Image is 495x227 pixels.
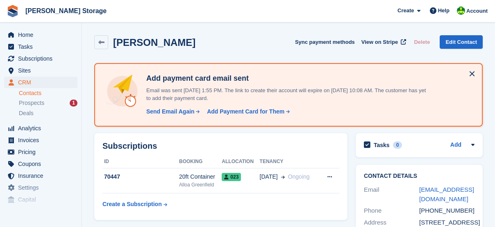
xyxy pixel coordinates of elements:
span: Create [397,7,414,15]
th: Allocation [222,155,259,168]
a: Deals [19,109,77,118]
th: ID [102,155,179,168]
h2: Tasks [374,141,390,149]
div: Phone [364,206,419,216]
button: Sync payment methods [295,35,355,49]
div: Alloa Greenfield [179,181,222,188]
span: Analytics [18,123,67,134]
a: menu [4,41,77,52]
span: Coupons [18,158,67,170]
a: View on Stripe [358,35,408,49]
a: menu [4,182,77,193]
div: Create a Subscription [102,200,162,209]
a: menu [4,29,77,41]
p: Email was sent [DATE] 1:55 PM. The link to create their account will expire on [DATE] 10:08 AM. T... [143,86,430,102]
a: menu [4,134,77,146]
h2: [PERSON_NAME] [113,37,195,48]
a: menu [4,170,77,182]
span: Invoices [18,134,67,146]
img: stora-icon-8386f47178a22dfd0bd8f6a31ec36ba5ce8667c1dd55bd0f319d3a0aa187defe.svg [7,5,19,17]
h2: Subscriptions [102,141,339,151]
a: menu [4,158,77,170]
span: Help [438,7,450,15]
span: [DATE] [260,173,278,181]
a: [PERSON_NAME] Storage [22,4,110,18]
div: [PHONE_NUMBER] [419,206,475,216]
div: Send Email Again [146,107,195,116]
button: Delete [411,35,433,49]
span: Account [466,7,488,15]
span: Ongoing [288,173,310,180]
span: Subscriptions [18,53,67,64]
a: menu [4,53,77,64]
a: [EMAIL_ADDRESS][DOMAIN_NAME] [419,186,474,202]
a: Contacts [19,89,77,97]
span: Deals [19,109,34,117]
span: Prospects [19,99,44,107]
span: Tasks [18,41,67,52]
th: Tenancy [260,155,319,168]
span: Pricing [18,146,67,158]
div: 70447 [102,173,179,181]
a: Create a Subscription [102,197,167,212]
a: menu [4,123,77,134]
a: Edit Contact [440,35,483,49]
div: 1 [70,100,77,107]
a: Prospects 1 [19,99,77,107]
span: View on Stripe [361,38,398,46]
span: Insurance [18,170,67,182]
a: menu [4,65,77,76]
span: Settings [18,182,67,193]
div: Add Payment Card for Them [207,107,284,116]
div: 20ft Container [179,173,222,181]
a: Add Payment Card for Them [204,107,291,116]
span: Capital [18,194,67,205]
img: add-payment-card-4dbda4983b697a7845d177d07a5d71e8a16f1ec00487972de202a45f1e8132f5.svg [105,74,140,109]
span: CRM [18,77,67,88]
div: 0 [393,141,402,149]
a: menu [4,194,77,205]
a: Add [450,141,461,150]
img: Claire Wilson [457,7,465,15]
h2: Contact Details [364,173,475,179]
a: menu [4,146,77,158]
h4: Add payment card email sent [143,74,430,83]
th: Booking [179,155,222,168]
span: Sites [18,65,67,76]
div: Email [364,185,419,204]
a: menu [4,77,77,88]
span: 023 [222,173,241,181]
span: Home [18,29,67,41]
